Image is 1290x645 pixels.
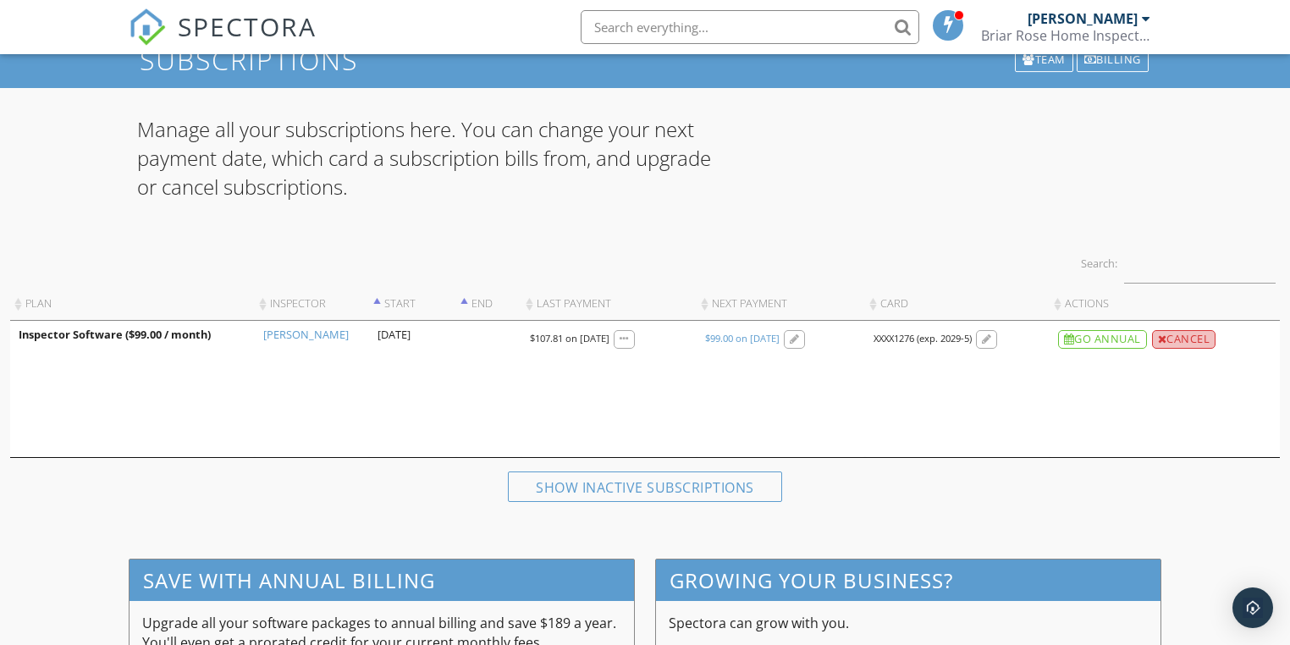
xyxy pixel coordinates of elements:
div: Inspector Software ($99.00 / month) [19,328,246,343]
a: SPECTORA [129,23,317,58]
div: Cancel [1152,330,1216,349]
th: Actions: activate to sort column ascending [1050,288,1280,321]
div: $107.81 on [DATE] [530,332,609,345]
input: Search: [1124,242,1276,284]
div: Open Intercom Messenger [1232,587,1273,628]
p: Spectora can grow with you. [669,614,1148,632]
input: Search everything... [581,10,919,44]
h1: Subscriptions [140,45,1150,74]
a: Billing [1075,47,1150,74]
div: Team [1015,48,1073,72]
th: Next Payment: activate to sort column ascending [697,288,865,321]
span: SPECTORA [178,8,317,44]
div: [PERSON_NAME] [1028,10,1138,27]
th: Inspector: activate to sort column ascending [255,288,369,321]
h3: Save with annual billing [130,560,634,601]
th: Plan: activate to sort column ascending [10,288,255,321]
th: Last Payment: activate to sort column ascending [521,288,696,321]
th: Card: activate to sort column ascending [865,288,1050,321]
div: Go Annual [1058,330,1147,349]
a: [PERSON_NAME] [263,328,349,343]
a: Team [1013,47,1075,74]
img: The Best Home Inspection Software - Spectora [129,8,166,46]
p: Manage all your subscriptions here. You can change your next payment date, which card a subscript... [137,115,721,201]
div: $99.00 on [DATE] [705,332,780,345]
th: Start: activate to sort column ascending [369,288,456,321]
th: End: activate to sort column descending [456,288,521,321]
div: XXXX1276 (exp. 2029-5) [874,332,972,345]
td: [DATE] [369,321,456,457]
div: Billing [1077,48,1149,72]
div: Briar Rose Home Inspections LLC [981,27,1150,44]
h3: Growing your business? [656,560,1160,601]
div: Show inactive subscriptions [508,471,782,502]
label: Search: [1081,242,1276,284]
